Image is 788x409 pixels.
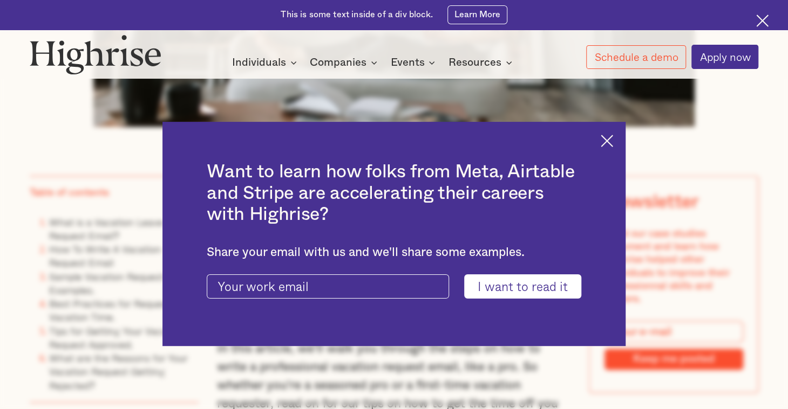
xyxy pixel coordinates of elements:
img: Cross icon [756,15,769,27]
div: Share your email with us and we'll share some examples. [207,245,581,260]
input: I want to read it [464,274,581,299]
img: Cross icon [601,135,613,147]
div: Individuals [232,56,300,69]
img: Highrise logo [30,34,161,74]
form: current-ascender-blog-article-modal-form [207,274,581,299]
div: Resources [449,56,515,69]
a: Apply now [691,45,759,69]
a: Learn More [447,5,507,24]
div: This is some text inside of a div block. [281,9,432,21]
div: Events [390,56,438,69]
div: Resources [449,56,501,69]
div: Companies [310,56,381,69]
div: Companies [310,56,366,69]
h2: Want to learn how folks from Meta, Airtable and Stripe are accelerating their careers with Highrise? [207,161,581,225]
div: Individuals [232,56,286,69]
div: Events [390,56,424,69]
a: Schedule a demo [586,45,687,69]
input: Your work email [207,274,449,299]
